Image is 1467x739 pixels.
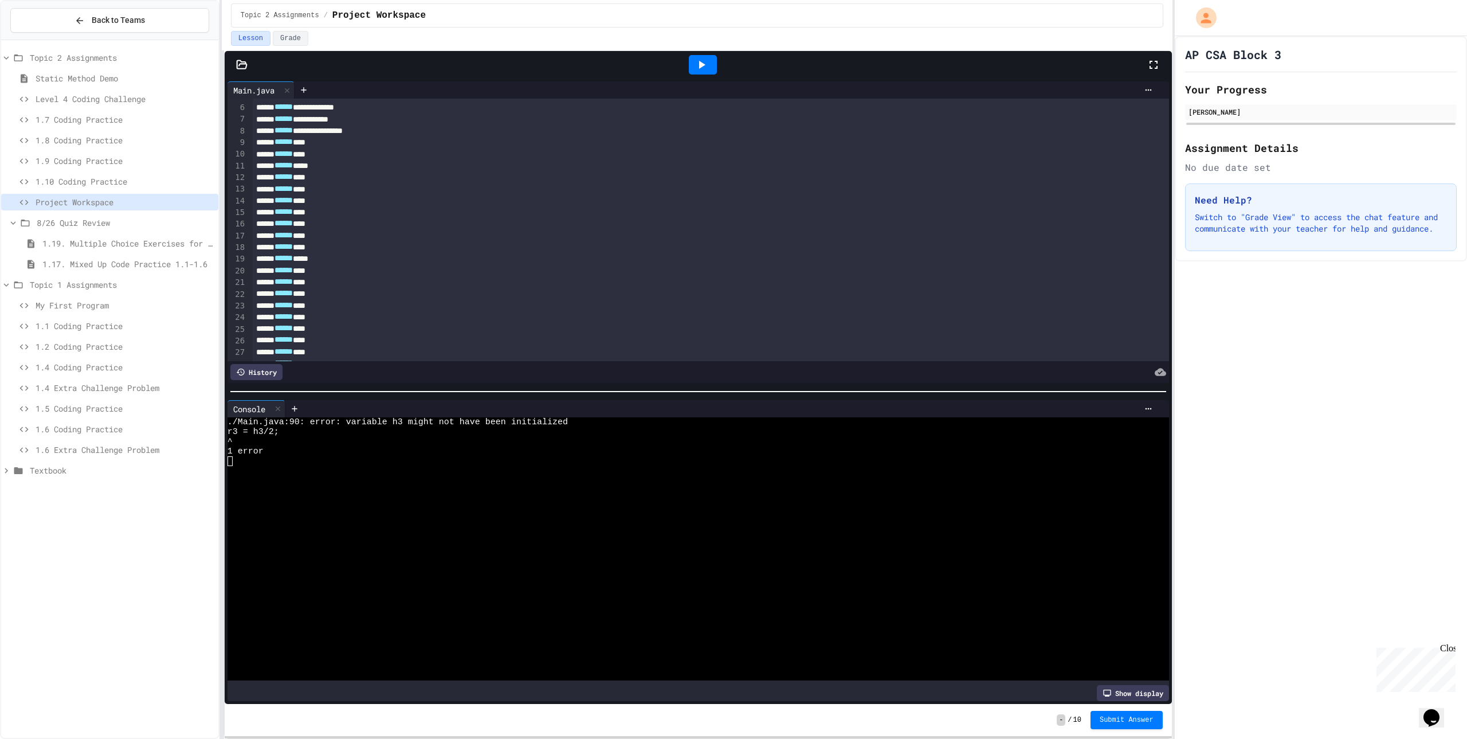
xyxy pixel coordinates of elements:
[36,382,214,394] span: 1.4 Extra Challenge Problem
[36,134,214,146] span: 1.8 Coding Practice
[227,230,246,242] div: 17
[1185,140,1457,156] h2: Assignment Details
[42,237,214,249] span: 1.19. Multiple Choice Exercises for Unit 1a (1.1-1.6)
[36,114,214,126] span: 1.7 Coding Practice
[227,126,246,137] div: 8
[227,427,279,437] span: r3 = h3/2;
[273,31,308,46] button: Grade
[227,137,246,148] div: 9
[227,81,295,99] div: Main.java
[36,423,214,435] span: 1.6 Coding Practice
[1185,161,1457,174] div: No due date set
[5,5,79,73] div: Chat with us now!Close
[227,207,246,218] div: 15
[36,93,214,105] span: Level 4 Coding Challenge
[227,218,246,230] div: 16
[36,175,214,187] span: 1.10 Coding Practice
[30,52,214,64] span: Topic 2 Assignments
[227,403,271,415] div: Console
[227,324,246,335] div: 25
[1185,81,1457,97] h2: Your Progress
[227,84,280,96] div: Main.java
[227,335,246,347] div: 26
[227,347,246,358] div: 27
[36,155,214,167] span: 1.9 Coding Practice
[227,417,568,427] span: ./Main.java:90: error: variable h3 might not have been initialized
[227,359,246,370] div: 28
[227,102,246,114] div: 6
[92,14,145,26] span: Back to Teams
[227,437,233,447] span: ^
[227,400,285,417] div: Console
[227,183,246,195] div: 13
[36,299,214,311] span: My First Program
[227,277,246,288] div: 21
[227,161,246,172] div: 11
[1195,212,1447,234] p: Switch to "Grade View" to access the chat feature and communicate with your teacher for help and ...
[324,11,328,20] span: /
[36,361,214,373] span: 1.4 Coding Practice
[1372,643,1456,692] iframe: chat widget
[1185,46,1281,62] h1: AP CSA Block 3
[1195,193,1447,207] h3: Need Help?
[227,114,246,125] div: 7
[227,265,246,277] div: 20
[227,289,246,300] div: 22
[10,8,209,33] button: Back to Teams
[332,9,426,22] span: Project Workspace
[227,300,246,312] div: 23
[227,172,246,183] div: 12
[1091,711,1163,729] button: Submit Answer
[230,364,283,380] div: History
[227,148,246,160] div: 10
[1184,5,1219,31] div: My Account
[1097,685,1169,701] div: Show display
[36,320,214,332] span: 1.1 Coding Practice
[42,258,214,270] span: 1.17. Mixed Up Code Practice 1.1-1.6
[1073,715,1081,725] span: 10
[1419,693,1456,728] iframe: chat widget
[36,444,214,456] span: 1.6 Extra Challenge Problem
[231,31,270,46] button: Lesson
[30,279,214,291] span: Topic 1 Assignments
[227,312,246,323] div: 24
[1068,715,1072,725] span: /
[36,72,214,84] span: Static Method Demo
[36,341,214,353] span: 1.2 Coding Practice
[1188,107,1453,117] div: [PERSON_NAME]
[241,11,319,20] span: Topic 2 Assignments
[227,447,264,456] span: 1 error
[1057,714,1065,726] span: -
[1100,715,1154,725] span: Submit Answer
[227,195,246,207] div: 14
[36,402,214,415] span: 1.5 Coding Practice
[37,217,214,229] span: 8/26 Quiz Review
[227,242,246,253] div: 18
[227,253,246,265] div: 19
[30,464,214,476] span: Textbook
[36,196,214,208] span: Project Workspace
